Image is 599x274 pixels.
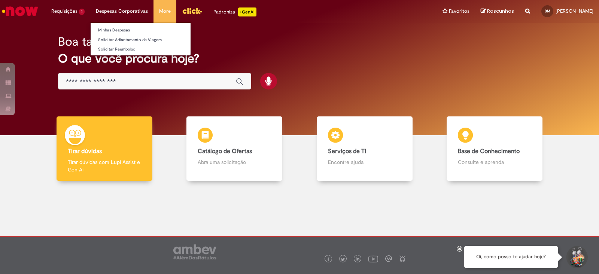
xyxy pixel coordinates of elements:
[198,147,252,155] b: Catálogo de Ofertas
[1,4,39,19] img: ServiceNow
[58,52,541,65] h2: O que você procura hoje?
[299,116,430,181] a: Serviços de TI Encontre ajuda
[458,147,520,155] b: Base de Conhecimento
[487,7,514,15] span: Rascunhos
[545,9,550,13] span: BM
[328,158,401,166] p: Encontre ajuda
[51,7,77,15] span: Requisições
[91,45,191,54] a: Solicitar Reembolso
[198,158,271,166] p: Abra uma solicitação
[464,246,558,268] div: Oi, como posso te ajudar hoje?
[481,8,514,15] a: Rascunhos
[430,116,560,181] a: Base de Conhecimento Consulte e aprenda
[96,7,148,15] span: Despesas Corporativas
[328,147,366,155] b: Serviços de TI
[341,258,345,261] img: logo_footer_twitter.png
[556,8,593,14] span: [PERSON_NAME]
[368,254,378,264] img: logo_footer_youtube.png
[356,257,359,262] img: logo_footer_linkedin.png
[39,116,170,181] a: Tirar dúvidas Tirar dúvidas com Lupi Assist e Gen Ai
[159,7,171,15] span: More
[173,244,216,259] img: logo_footer_ambev_rotulo_gray.png
[170,116,300,181] a: Catálogo de Ofertas Abra uma solicitação
[326,258,330,261] img: logo_footer_facebook.png
[213,7,256,16] div: Padroniza
[565,246,588,268] button: Iniciar Conversa de Suporte
[399,255,406,262] img: logo_footer_naosei.png
[68,158,141,173] p: Tirar dúvidas com Lupi Assist e Gen Ai
[91,26,191,34] a: Minhas Despesas
[58,35,148,48] h2: Boa tarde, Bruna
[91,36,191,44] a: Solicitar Adiantamento de Viagem
[79,9,85,15] span: 1
[182,5,202,16] img: click_logo_yellow_360x200.png
[385,255,392,262] img: logo_footer_workplace.png
[68,147,102,155] b: Tirar dúvidas
[449,7,469,15] span: Favoritos
[238,7,256,16] p: +GenAi
[458,158,531,166] p: Consulte e aprenda
[90,22,191,56] ul: Despesas Corporativas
